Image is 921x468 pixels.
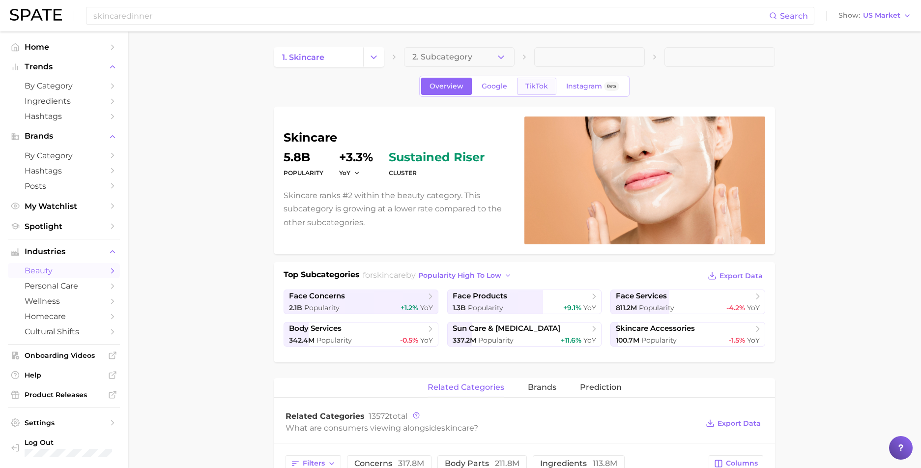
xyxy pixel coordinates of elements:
span: Posts [25,181,103,191]
a: Ingredients [8,93,120,109]
span: 1.3b [453,303,466,312]
span: 1. skincare [282,53,324,62]
p: Skincare ranks #2 within the beauty category. This subcategory is growing at a lower rate compare... [284,189,513,229]
span: popularity high to low [418,271,501,280]
button: 2. Subcategory [404,47,515,67]
span: concerns [354,460,424,468]
a: wellness [8,293,120,309]
span: YoY [339,169,350,177]
span: 2. Subcategory [412,53,472,61]
a: Home [8,39,120,55]
span: homecare [25,312,103,321]
span: face services [616,292,667,301]
span: -0.5% [400,336,418,345]
span: Trends [25,62,103,71]
span: Beta [607,82,616,90]
span: Settings [25,418,103,427]
span: Overview [430,82,463,90]
a: TikTok [517,78,556,95]
a: InstagramBeta [558,78,628,95]
a: skincare accessories100.7m Popularity-1.5% YoY [610,322,765,347]
span: 113.8m [593,459,617,468]
a: Hashtags [8,163,120,178]
dt: cluster [389,167,485,179]
button: Brands [8,129,120,144]
span: Popularity [641,336,677,345]
a: Overview [421,78,472,95]
span: YoY [583,303,596,312]
h1: skincare [284,132,513,144]
span: +11.6% [561,336,581,345]
a: 1. skincare [274,47,363,67]
span: Instagram [566,82,602,90]
span: by Category [25,151,103,160]
a: body services342.4m Popularity-0.5% YoY [284,322,438,347]
span: total [369,411,407,421]
span: +1.2% [401,303,418,312]
span: related categories [428,383,504,392]
span: body services [289,324,342,333]
span: cultural shifts [25,327,103,336]
a: Settings [8,415,120,430]
button: YoY [339,169,360,177]
a: sun care & [MEDICAL_DATA]337.2m Popularity+11.6% YoY [447,322,602,347]
a: Spotlight [8,219,120,234]
button: Export Data [705,269,765,283]
span: beauty [25,266,103,275]
a: face services811.2m Popularity-4.2% YoY [610,290,765,314]
h1: Top Subcategories [284,269,360,284]
a: homecare [8,309,120,324]
span: 211.8m [495,459,519,468]
span: by Category [25,81,103,90]
a: Help [8,368,120,382]
dt: Popularity [284,167,323,179]
button: Industries [8,244,120,259]
span: Hashtags [25,112,103,121]
div: What are consumers viewing alongside ? [286,421,698,435]
a: My Watchlist [8,199,120,214]
span: +9.1% [563,303,581,312]
a: Google [473,78,516,95]
span: ingredients [540,460,617,468]
span: Show [838,13,860,18]
span: Search [780,11,808,21]
span: Brands [25,132,103,141]
span: YoY [747,336,760,345]
span: YoY [747,303,760,312]
span: skincare [373,270,406,280]
span: brands [528,383,556,392]
span: Popularity [304,303,340,312]
img: SPATE [10,9,62,21]
span: 317.8m [398,459,424,468]
span: body parts [445,460,519,468]
span: Popularity [478,336,514,345]
span: 337.2m [453,336,476,345]
span: Popularity [317,336,352,345]
span: Export Data [718,419,761,428]
span: Help [25,371,103,380]
span: Onboarding Videos [25,351,103,360]
span: Log Out [25,438,135,447]
span: Home [25,42,103,52]
a: face products1.3b Popularity+9.1% YoY [447,290,602,314]
span: Filters [303,459,325,468]
span: Spotlight [25,222,103,231]
span: US Market [863,13,900,18]
span: Related Categories [286,411,365,421]
a: personal care [8,278,120,293]
span: Popularity [639,303,674,312]
a: Product Releases [8,387,120,402]
a: by Category [8,78,120,93]
a: Onboarding Videos [8,348,120,363]
span: TikTok [525,82,548,90]
a: Log out. Currently logged in with e-mail emilydy@benefitcosmetics.com. [8,435,120,460]
a: cultural shifts [8,324,120,339]
span: 811.2m [616,303,637,312]
span: Export Data [720,272,763,280]
input: Search here for a brand, industry, or ingredient [92,7,769,24]
span: wellness [25,296,103,306]
dd: 5.8b [284,151,323,163]
span: Columns [726,459,758,468]
span: Hashtags [25,166,103,175]
span: for by [363,270,515,280]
